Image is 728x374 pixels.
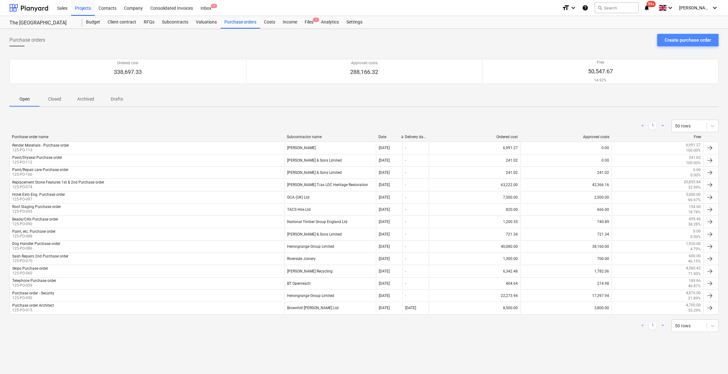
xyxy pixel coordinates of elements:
div: Riverside Joinery [284,253,376,264]
a: Next page [659,322,666,330]
div: 6,991.27 [429,143,520,153]
p: 100.00% [686,148,701,153]
div: 820.00 [429,204,520,215]
p: 338,697.33 [114,68,142,76]
div: 241.02 [429,167,520,178]
div: Date [378,135,400,139]
div: Purchase order Architect [12,303,54,308]
div: 8,500.00 [429,303,520,313]
div: - [405,207,406,212]
i: keyboard_arrow_down [666,4,674,12]
div: 1,782.06 [520,266,612,276]
div: Files [301,16,317,29]
div: - [405,269,406,273]
div: Analytics [317,16,343,29]
div: Subcontractor name [287,135,373,139]
div: Render Materials - Purchase order [12,143,69,148]
p: 0.00 [693,229,701,234]
div: [PERSON_NAME] [284,143,376,153]
i: keyboard_arrow_down [570,4,577,12]
iframe: Chat Widget [697,344,728,374]
p: 0.00% [690,173,701,178]
p: 125-PO-090 [12,221,58,227]
p: Free [588,60,613,65]
span: search [597,5,602,10]
a: Income [279,16,301,29]
p: 100.00% [686,160,701,166]
div: - [405,257,406,261]
div: 7,500.00 [429,192,520,203]
div: The [GEOGRAPHIC_DATA] [9,20,75,26]
div: Purchase order - Security [12,291,54,295]
div: Herongrange Group Limited [284,241,376,252]
i: keyboard_arrow_down [711,4,719,12]
div: Purchase orders [221,16,260,29]
div: 0.00 [520,143,612,153]
div: 666.00 [520,204,612,215]
div: Replacement Stone Features 1st & 2nd Purchase order [12,180,104,184]
p: 4,876.00 [686,290,701,296]
div: [DATE] [379,183,390,187]
p: 125-PO-095 [12,209,61,214]
span: 99+ [647,1,656,7]
div: Free [614,135,701,139]
p: 14.92% [588,78,613,83]
p: 20,855.84 [684,179,701,185]
div: [DATE] [379,207,390,212]
div: 2,500.00 [520,192,612,203]
p: Open [17,96,32,102]
div: TACS Hire Ltd [284,204,376,215]
a: Page 1 is your current page [649,122,656,130]
a: Subcontracts [158,16,192,29]
p: 46.15% [688,259,701,264]
p: 241.02 [689,155,701,160]
div: 721.34 [520,229,612,239]
div: 3,800.00 [520,303,612,313]
p: 600.00 [689,253,701,259]
div: [PERSON_NAME] Recycling [284,266,376,276]
div: Paint/Repair care Purchase order [12,168,68,172]
div: Purchase order name [12,135,282,139]
p: Approved costs [350,60,378,66]
div: [DATE] [379,269,390,273]
div: Create purchase order [665,36,711,44]
div: - [405,293,406,298]
p: 288,166.32 [350,68,378,76]
div: 1,200.35 [429,216,520,227]
p: 125-PO-106 [12,172,68,177]
div: 6,342.48 [429,266,520,276]
div: 404.64 [429,278,520,289]
p: 5,000.00 [686,192,701,197]
div: [DATE] [379,195,390,200]
div: [DATE] [405,306,416,310]
a: Settings [343,16,366,29]
p: 189.66 [689,278,701,283]
div: [PERSON_NAME] & Sons Limited [284,155,376,166]
p: 4,560.42 [686,266,701,271]
div: [DATE] [379,220,390,224]
p: 125-PO-060 [12,271,48,276]
div: - [405,183,406,187]
p: 38.28% [688,222,701,227]
div: 22,273.94 [429,290,520,301]
div: [PERSON_NAME] & Sons Limited [284,229,376,239]
div: 700.00 [520,253,612,264]
p: 125-PO-112 [12,160,62,165]
p: 50,547.67 [588,68,613,75]
p: Drafts [109,96,124,102]
p: 4,700.00 [686,303,701,308]
div: Budget [82,16,104,29]
div: Roof Staging Purchase order [12,205,61,209]
i: Knowledge base [582,4,588,12]
div: 740.89 [520,216,612,227]
div: Paint, etc. Purchase order [12,229,56,234]
p: 125-PO-050 [12,295,54,301]
div: 241.02 [429,155,520,166]
div: 721.34 [429,229,520,239]
div: 63,222.00 [429,179,520,190]
button: Create purchase order [657,34,719,46]
div: Delivery date [405,135,426,139]
a: Previous page [639,122,646,130]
